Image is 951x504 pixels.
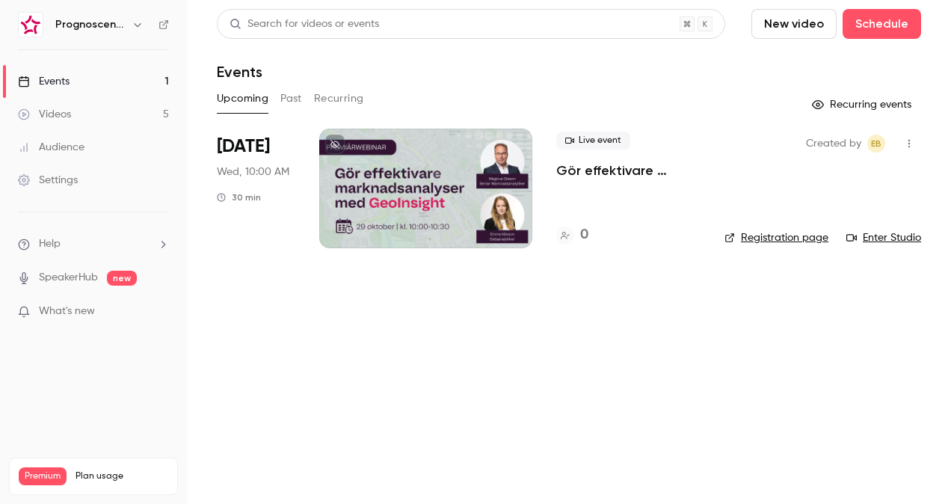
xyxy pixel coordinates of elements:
[76,470,168,482] span: Plan usage
[724,230,828,245] a: Registration page
[39,304,95,319] span: What's new
[580,225,588,245] h4: 0
[806,135,861,153] span: Created by
[751,9,837,39] button: New video
[18,107,71,122] div: Videos
[107,271,137,286] span: new
[843,9,921,39] button: Schedule
[39,236,61,252] span: Help
[217,63,262,81] h1: Events
[19,467,67,485] span: Premium
[217,87,268,111] button: Upcoming
[230,16,379,32] div: Search for videos or events
[18,74,70,89] div: Events
[217,165,289,179] span: Wed, 10:00 AM
[39,270,98,286] a: SpeakerHub
[314,87,364,111] button: Recurring
[151,305,169,319] iframe: Noticeable Trigger
[18,236,169,252] li: help-dropdown-opener
[556,162,701,179] a: Gör effektivare marknadsanalyser med GeoInsight
[846,230,921,245] a: Enter Studio
[867,135,885,153] span: Emelie Bratt
[805,93,921,117] button: Recurring events
[19,13,43,37] img: Prognoscentret | Powered by Hubexo
[280,87,302,111] button: Past
[556,225,588,245] a: 0
[217,129,295,248] div: Oct 29 Wed, 10:00 AM (Europe/Stockholm)
[18,140,84,155] div: Audience
[871,135,881,153] span: EB
[556,132,630,150] span: Live event
[217,135,270,159] span: [DATE]
[18,173,78,188] div: Settings
[217,191,261,203] div: 30 min
[55,17,126,32] h6: Prognoscentret | Powered by Hubexo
